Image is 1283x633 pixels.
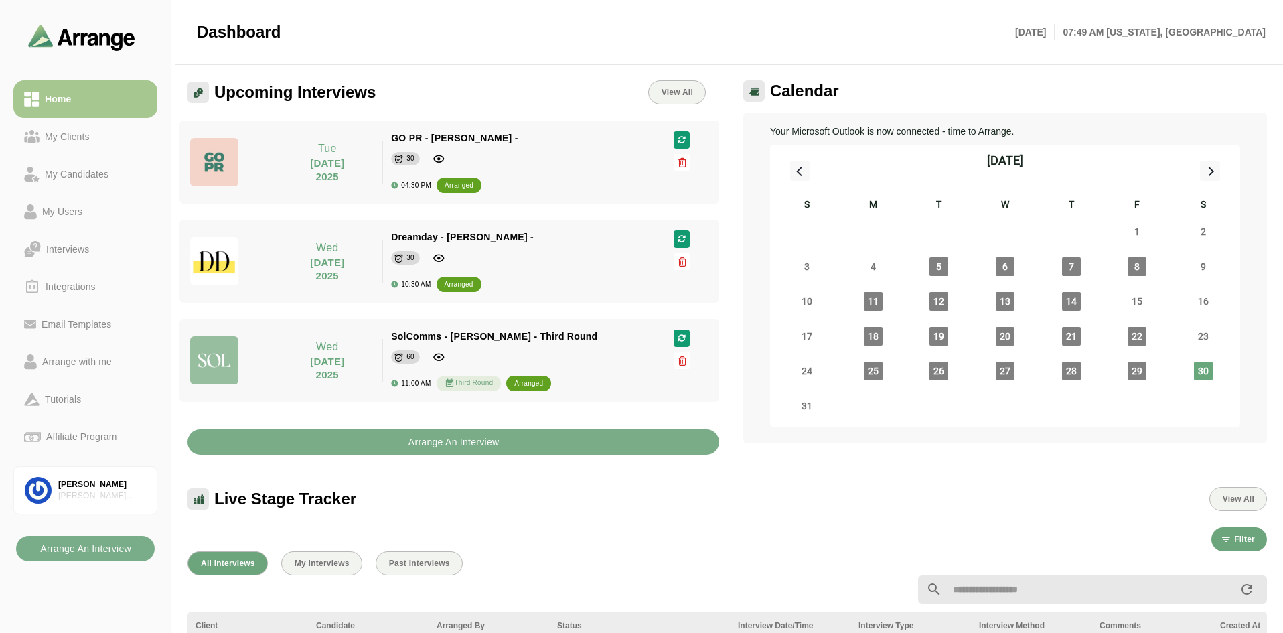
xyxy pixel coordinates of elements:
span: Monday, August 11, 2025 [864,292,883,311]
div: My Users [37,204,88,220]
span: Saturday, August 2, 2025 [1194,222,1213,241]
p: 07:49 AM [US_STATE], [GEOGRAPHIC_DATA] [1055,24,1266,40]
span: View All [661,88,693,97]
a: [PERSON_NAME][PERSON_NAME] Associates [13,466,157,514]
div: [PERSON_NAME] Associates [58,490,146,502]
span: Wednesday, August 27, 2025 [996,362,1014,380]
span: Wednesday, August 6, 2025 [996,257,1014,276]
div: S [1170,197,1236,214]
div: [DATE] [987,151,1023,170]
span: Friday, August 8, 2025 [1128,257,1146,276]
span: Live Stage Tracker [214,489,356,509]
span: Sunday, August 17, 2025 [798,327,816,346]
span: Thursday, August 28, 2025 [1062,362,1081,380]
button: My Interviews [281,551,362,575]
a: View All [648,80,706,104]
div: arranged [514,377,543,391]
span: GO PR - [PERSON_NAME] - [391,133,518,143]
span: Monday, August 18, 2025 [864,327,883,346]
div: Status [557,620,722,632]
div: S [774,197,840,214]
div: 10:30 AM [391,281,431,288]
p: [DATE] 2025 [280,157,374,184]
div: [PERSON_NAME] [58,479,146,490]
span: Thursday, August 14, 2025 [1062,292,1081,311]
div: arranged [445,278,473,291]
div: W [972,197,1039,214]
div: Interview Date/Time [738,620,842,632]
span: My Interviews [294,559,350,568]
div: 60 [406,350,414,364]
img: solcomms_logo.jpg [190,336,238,384]
a: Interviews [13,230,157,268]
span: Thursday, August 21, 2025 [1062,327,1081,346]
span: Upcoming Interviews [214,82,376,102]
span: Saturday, August 23, 2025 [1194,327,1213,346]
span: Friday, August 29, 2025 [1128,362,1146,380]
span: Tuesday, August 12, 2025 [929,292,948,311]
button: Filter [1211,527,1267,551]
a: Home [13,80,157,118]
a: Email Templates [13,305,157,343]
span: Monday, August 4, 2025 [864,257,883,276]
img: dreamdayla_logo.jpg [190,237,238,285]
span: Monday, August 25, 2025 [864,362,883,380]
span: Sunday, August 24, 2025 [798,362,816,380]
p: Wed [280,240,374,256]
p: Tue [280,141,374,157]
div: Client [196,620,300,632]
a: Arrange with me [13,343,157,380]
p: [DATE] 2025 [280,256,374,283]
span: Past Interviews [388,559,450,568]
span: Wednesday, August 13, 2025 [996,292,1014,311]
span: Tuesday, August 19, 2025 [929,327,948,346]
span: Saturday, August 16, 2025 [1194,292,1213,311]
div: My Clients [40,129,95,145]
span: Calendar [770,81,839,101]
div: Email Templates [36,316,117,332]
b: Arrange An Interview [40,536,131,561]
span: Friday, August 22, 2025 [1128,327,1146,346]
span: Tuesday, August 5, 2025 [929,257,948,276]
span: Dreamday - [PERSON_NAME] - [391,232,534,242]
i: appended action [1239,581,1255,597]
div: 11:00 AM [391,380,431,387]
div: Third Round [437,376,502,391]
span: View All [1222,494,1254,504]
button: Past Interviews [376,551,463,575]
b: Arrange An Interview [408,429,500,455]
a: My Clients [13,118,157,155]
div: Arranged By [437,620,541,632]
span: Saturday, August 9, 2025 [1194,257,1213,276]
button: All Interviews [187,551,268,575]
span: Saturday, August 30, 2025 [1194,362,1213,380]
div: 04:30 PM [391,182,431,189]
span: SolComms - [PERSON_NAME] - Third Round [391,331,597,342]
span: Wednesday, August 20, 2025 [996,327,1014,346]
div: Home [40,91,76,107]
span: Filter [1233,535,1255,544]
div: Interview Type [858,620,963,632]
div: Candidate [316,620,421,632]
a: My Candidates [13,155,157,193]
button: Arrange An Interview [187,429,719,455]
div: 30 [406,152,414,165]
img: arrangeai-name-small-logo.4d2b8aee.svg [28,24,135,50]
button: Arrange An Interview [16,536,155,561]
span: Tuesday, August 26, 2025 [929,362,948,380]
a: Integrations [13,268,157,305]
button: View All [1209,487,1267,511]
p: [DATE] 2025 [280,355,374,382]
span: Sunday, August 31, 2025 [798,397,816,415]
div: Comments [1100,620,1204,632]
a: My Users [13,193,157,230]
span: Sunday, August 10, 2025 [798,292,816,311]
span: Sunday, August 3, 2025 [798,257,816,276]
div: My Candidates [40,166,114,182]
img: GO-PR-LOGO.jpg [190,138,238,186]
div: M [840,197,907,214]
div: Interviews [41,241,94,257]
span: Thursday, August 7, 2025 [1062,257,1081,276]
a: Affiliate Program [13,418,157,455]
span: Dashboard [197,22,281,42]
